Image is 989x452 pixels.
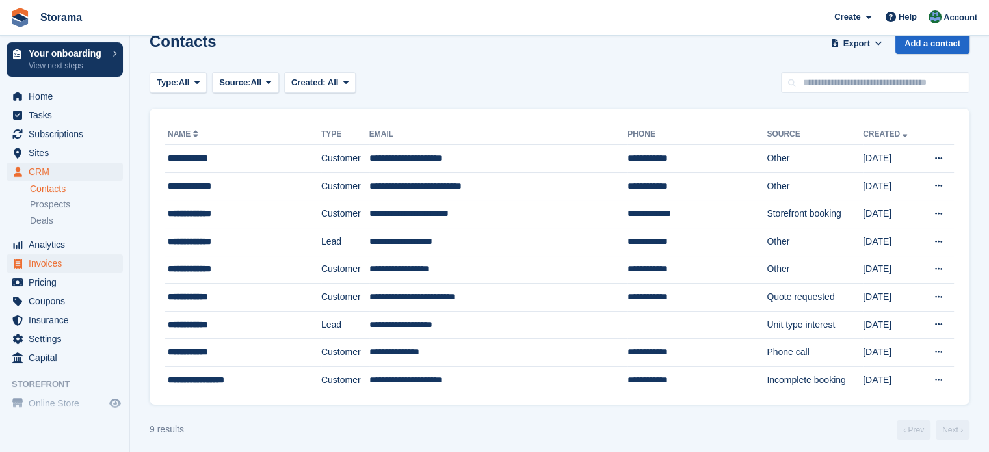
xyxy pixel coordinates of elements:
[30,198,70,211] span: Prospects
[321,124,369,145] th: Type
[767,284,863,312] td: Quote requested
[943,11,977,24] span: Account
[291,77,326,87] span: Created:
[29,394,107,412] span: Online Store
[29,106,107,124] span: Tasks
[863,256,921,284] td: [DATE]
[10,8,30,27] img: stora-icon-8386f47178a22dfd0bd8f6a31ec36ba5ce8667c1dd55bd0f319d3a0aa187defe.svg
[7,292,123,310] a: menu
[321,228,369,256] td: Lead
[29,330,107,348] span: Settings
[828,33,885,54] button: Export
[7,394,123,412] a: menu
[30,214,123,228] a: Deals
[251,76,262,89] span: All
[936,420,969,440] a: Next
[150,72,207,94] button: Type: All
[863,311,921,339] td: [DATE]
[929,10,942,23] img: Sander Garnaat
[7,254,123,273] a: menu
[7,42,123,77] a: Your onboarding View next steps
[30,183,123,195] a: Contacts
[7,106,123,124] a: menu
[863,228,921,256] td: [DATE]
[321,339,369,367] td: Customer
[767,172,863,200] td: Other
[321,172,369,200] td: Customer
[328,77,339,87] span: All
[895,33,969,54] a: Add a contact
[7,311,123,329] a: menu
[30,198,123,211] a: Prospects
[29,292,107,310] span: Coupons
[863,366,921,393] td: [DATE]
[843,37,870,50] span: Export
[29,49,106,58] p: Your onboarding
[894,420,972,440] nav: Page
[767,366,863,393] td: Incomplete booking
[29,349,107,367] span: Capital
[157,76,179,89] span: Type:
[29,60,106,72] p: View next steps
[863,145,921,173] td: [DATE]
[863,200,921,228] td: [DATE]
[767,124,863,145] th: Source
[29,87,107,105] span: Home
[767,311,863,339] td: Unit type interest
[321,200,369,228] td: Customer
[29,235,107,254] span: Analytics
[150,33,217,50] h1: Contacts
[168,129,201,139] a: Name
[863,129,910,139] a: Created
[863,339,921,367] td: [DATE]
[12,378,129,391] span: Storefront
[321,366,369,393] td: Customer
[7,125,123,143] a: menu
[834,10,860,23] span: Create
[29,311,107,329] span: Insurance
[7,349,123,367] a: menu
[767,145,863,173] td: Other
[767,200,863,228] td: Storefront booking
[321,311,369,339] td: Lead
[219,76,250,89] span: Source:
[29,254,107,273] span: Invoices
[7,273,123,291] a: menu
[29,144,107,162] span: Sites
[29,273,107,291] span: Pricing
[150,423,184,436] div: 9 results
[767,256,863,284] td: Other
[767,339,863,367] td: Phone call
[627,124,767,145] th: Phone
[212,72,279,94] button: Source: All
[30,215,53,227] span: Deals
[7,330,123,348] a: menu
[321,284,369,312] td: Customer
[767,228,863,256] td: Other
[107,395,123,411] a: Preview store
[284,72,356,94] button: Created: All
[7,163,123,181] a: menu
[321,256,369,284] td: Customer
[897,420,930,440] a: Previous
[7,235,123,254] a: menu
[179,76,190,89] span: All
[7,87,123,105] a: menu
[321,145,369,173] td: Customer
[7,144,123,162] a: menu
[369,124,628,145] th: Email
[35,7,87,28] a: Storama
[899,10,917,23] span: Help
[29,125,107,143] span: Subscriptions
[863,284,921,312] td: [DATE]
[29,163,107,181] span: CRM
[863,172,921,200] td: [DATE]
